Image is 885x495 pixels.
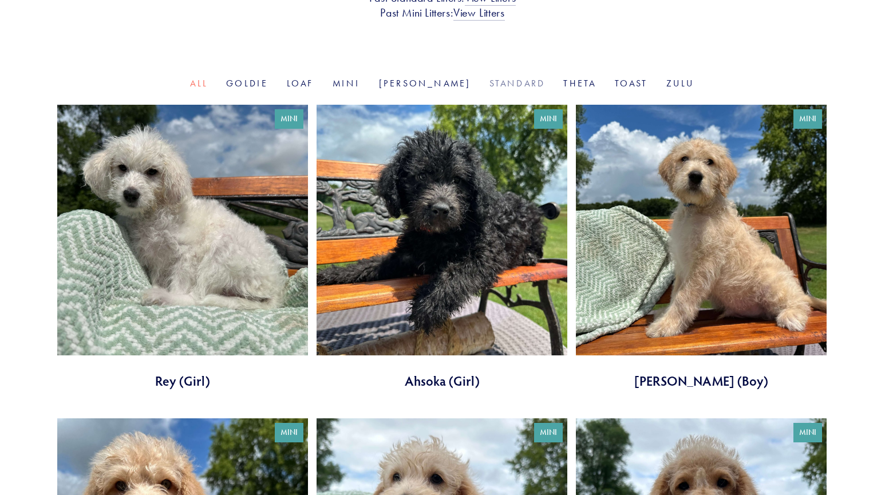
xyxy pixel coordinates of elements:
a: Goldie [226,78,268,89]
a: Toast [615,78,648,89]
a: Standard [489,78,546,89]
a: View Litters [453,6,504,21]
a: Loaf [287,78,314,89]
a: Theta [563,78,596,89]
a: Mini [333,78,361,89]
a: All [190,78,208,89]
a: [PERSON_NAME] [379,78,471,89]
a: Zulu [666,78,695,89]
